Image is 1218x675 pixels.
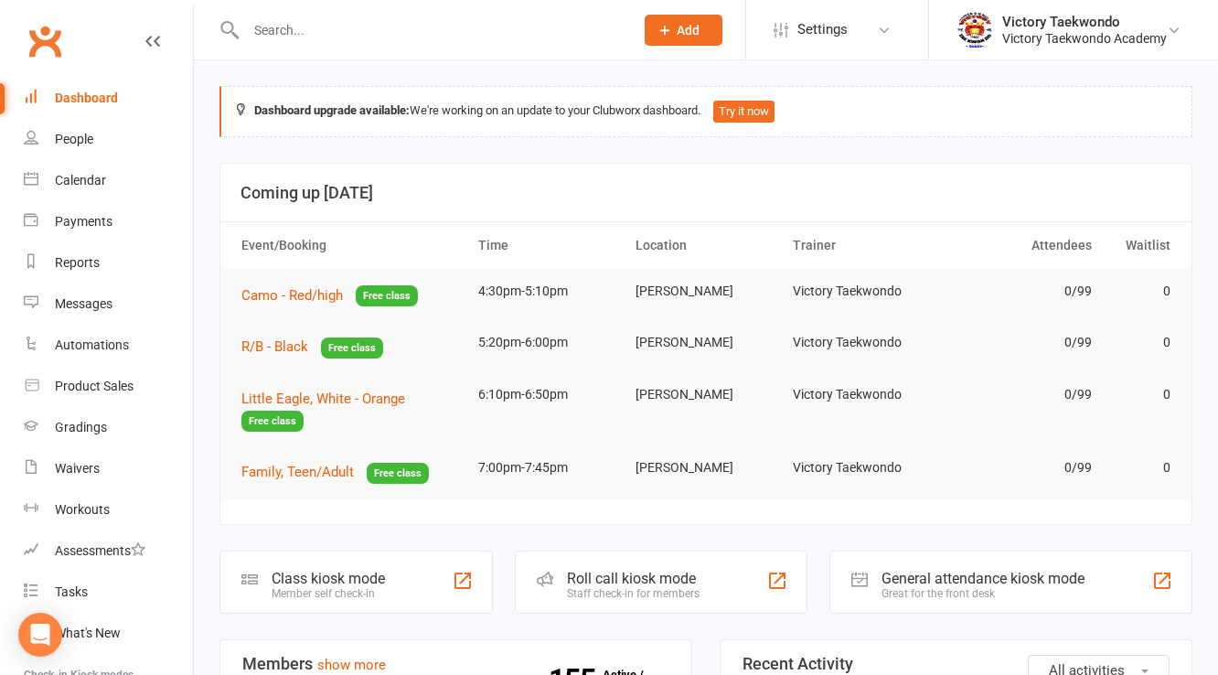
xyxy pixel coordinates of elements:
strong: Dashboard upgrade available: [254,103,410,117]
th: Event/Booking [233,222,470,269]
td: 0 [1100,373,1179,416]
div: Assessments [55,543,145,558]
h3: Recent Activity [743,655,1170,673]
div: Payments [55,214,112,229]
button: Camo - Red/highFree class [241,284,418,307]
span: Free class [367,463,429,484]
span: Little Eagle, White - Orange [241,391,405,407]
div: Class kiosk mode [272,570,385,587]
button: R/B - BlackFree class [241,336,383,359]
div: Messages [55,296,112,311]
div: Gradings [55,420,107,434]
h3: Members [242,655,669,673]
th: Location [627,222,785,269]
button: Little Eagle, White - OrangeFree class [241,388,462,433]
td: 0/99 [942,446,1099,489]
a: Product Sales [24,366,193,407]
div: Open Intercom Messenger [18,613,62,657]
div: Tasks [55,584,88,599]
a: What's New [24,613,193,654]
div: Member self check-in [272,587,385,600]
a: Clubworx [22,18,68,64]
span: R/B - Black [241,338,308,355]
a: Gradings [24,407,193,448]
a: Dashboard [24,78,193,119]
td: Victory Taekwondo [785,446,942,489]
a: Payments [24,201,193,242]
div: General attendance kiosk mode [881,570,1084,587]
td: [PERSON_NAME] [627,446,785,489]
span: Settings [797,9,848,50]
div: Victory Taekwondo [1002,14,1167,30]
a: Tasks [24,572,193,613]
td: 7:00pm-7:45pm [470,446,627,489]
a: Messages [24,284,193,325]
th: Attendees [942,222,1099,269]
div: Victory Taekwondo Academy [1002,30,1167,47]
div: Dashboard [55,91,118,105]
button: Family, Teen/AdultFree class [241,461,429,484]
span: Add [677,23,700,37]
td: [PERSON_NAME] [627,270,785,313]
div: People [55,132,93,146]
a: Automations [24,325,193,366]
td: [PERSON_NAME] [627,321,785,364]
img: thumb_image1542833429.png [956,12,993,48]
th: Time [470,222,627,269]
span: Free class [356,285,418,306]
a: Assessments [24,530,193,572]
span: Free class [241,411,304,432]
div: Product Sales [55,379,134,393]
div: Great for the front desk [881,587,1084,600]
th: Trainer [785,222,942,269]
div: Automations [55,337,129,352]
h3: Coming up [DATE] [240,184,1171,202]
td: Victory Taekwondo [785,373,942,416]
a: Waivers [24,448,193,489]
td: Victory Taekwondo [785,321,942,364]
td: 0/99 [942,373,1099,416]
div: Calendar [55,173,106,187]
th: Waitlist [1100,222,1179,269]
span: Free class [321,337,383,359]
td: 5:20pm-6:00pm [470,321,627,364]
button: Add [645,15,722,46]
td: 6:10pm-6:50pm [470,373,627,416]
div: Staff check-in for members [567,587,700,600]
div: Reports [55,255,100,270]
span: Family, Teen/Adult [241,464,354,480]
td: 0/99 [942,321,1099,364]
a: Reports [24,242,193,284]
a: People [24,119,193,160]
button: Try it now [713,101,775,123]
div: Roll call kiosk mode [567,570,700,587]
td: 0 [1100,321,1179,364]
td: Victory Taekwondo [785,270,942,313]
a: Calendar [24,160,193,201]
div: Waivers [55,461,100,476]
a: show more [317,657,386,673]
div: What's New [55,626,121,640]
td: 0/99 [942,270,1099,313]
td: 4:30pm-5:10pm [470,270,627,313]
a: Workouts [24,489,193,530]
td: [PERSON_NAME] [627,373,785,416]
div: Workouts [55,502,110,517]
input: Search... [240,17,621,43]
td: 0 [1100,270,1179,313]
span: Camo - Red/high [241,287,343,304]
div: We're working on an update to your Clubworx dashboard. [219,86,1192,137]
td: 0 [1100,446,1179,489]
